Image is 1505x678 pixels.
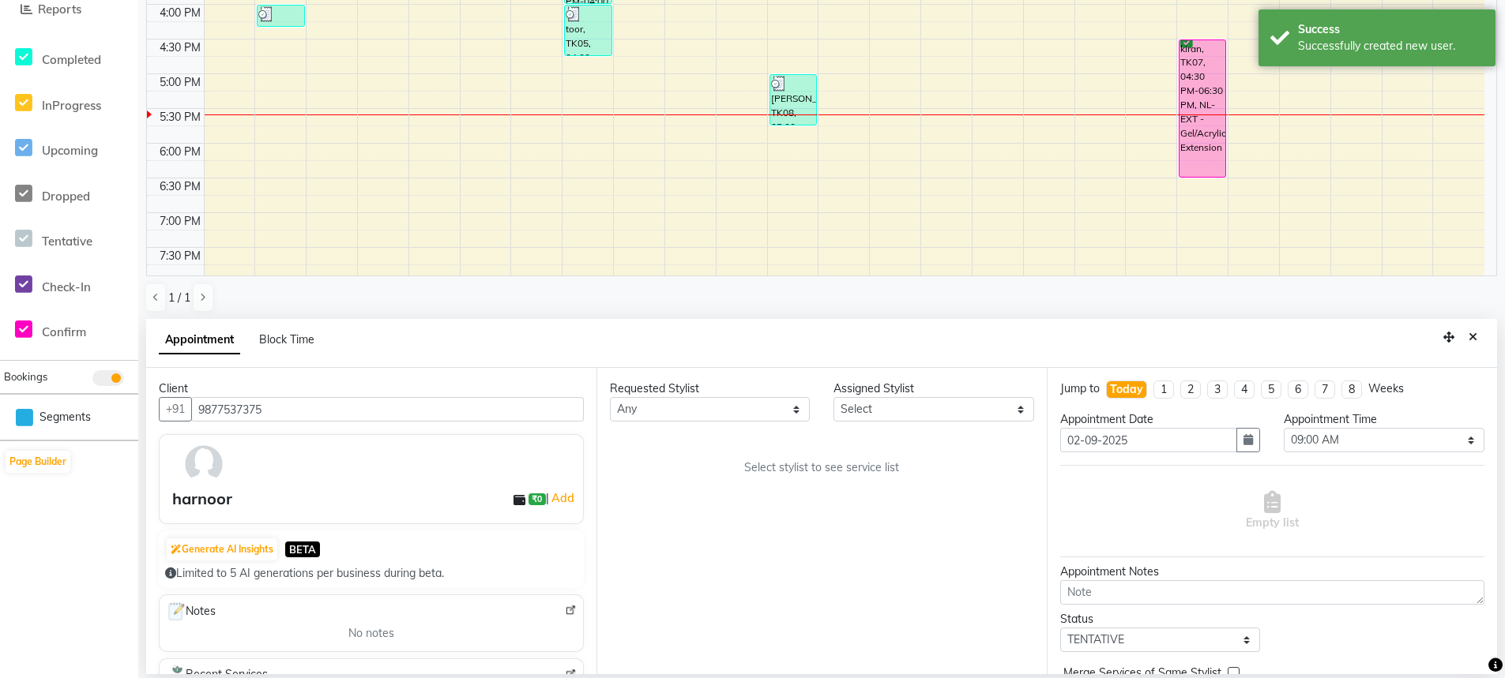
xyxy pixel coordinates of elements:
[156,144,204,160] div: 6:00 PM
[549,489,577,508] a: Add
[1060,411,1260,428] div: Appointment Date
[1180,380,1201,399] li: 2
[1207,380,1228,399] li: 3
[4,1,134,19] a: Reports
[833,380,1033,397] div: Assigned Stylist
[1284,411,1484,428] div: Appointment Time
[42,52,101,67] span: Completed
[42,279,91,294] span: Check-In
[4,370,47,383] span: Bookings
[166,601,216,622] span: Notes
[42,324,86,339] span: Confirm
[156,178,204,195] div: 6:30 PM
[167,538,277,560] button: Generate AI Insights
[168,290,190,306] span: 1 / 1
[6,451,70,473] button: Page Builder
[1261,380,1281,399] li: 5
[258,6,303,26] div: [PERSON_NAME], TK06, 04:00 PM-04:20 PM, TH-EB - Eyebrows,TH-UL - [GEOGRAPHIC_DATA]
[42,143,98,158] span: Upcoming
[1298,38,1484,54] div: Successfully created new user.
[181,441,227,487] img: avatar
[156,5,204,21] div: 4:00 PM
[159,380,584,397] div: Client
[1462,325,1484,350] button: Close
[259,332,314,346] span: Block Time
[40,409,91,425] span: Segments
[1315,380,1335,399] li: 7
[156,109,204,125] div: 5:30 PM
[156,74,204,91] div: 5:00 PM
[1234,380,1255,399] li: 4
[159,397,192,421] button: +91
[1110,381,1143,398] div: Today
[42,98,101,113] span: InProgress
[770,75,816,125] div: [PERSON_NAME], TK08, 05:00 PM-05:45 PM, BRD - [PERSON_NAME]
[191,397,584,421] input: Search by Name/Mobile/Email/Code
[529,493,545,506] span: ₹0
[1060,380,1100,397] div: Jump to
[1341,380,1362,399] li: 8
[1153,380,1174,399] li: 1
[165,565,578,582] div: Limited to 5 AI generations per business during beta.
[156,248,204,264] div: 7:30 PM
[348,625,394,642] span: No notes
[38,2,81,17] span: Reports
[1298,21,1484,38] div: Success
[1246,491,1299,531] span: Empty list
[565,6,611,55] div: toor, TK05, 04:00 PM-04:45 PM, BRD - Beard
[156,213,204,230] div: 7:00 PM
[42,189,90,204] span: Dropped
[172,487,232,511] div: harnoor
[1368,380,1404,397] div: Weeks
[42,234,92,249] span: Tentative
[744,459,899,476] span: Select stylist to see service list
[1060,428,1237,452] input: yyyy-mm-dd
[546,489,577,508] span: |
[1180,40,1225,177] div: kiran, TK07, 04:30 PM-06:30 PM, NL-EXT - Gel/Acrylic Extension
[285,541,320,556] span: BETA
[159,326,240,354] span: Appointment
[610,380,810,397] div: Requested Stylist
[156,39,204,56] div: 4:30 PM
[1060,564,1484,580] div: Appointment Notes
[1060,611,1260,627] div: Status
[1288,380,1308,399] li: 6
